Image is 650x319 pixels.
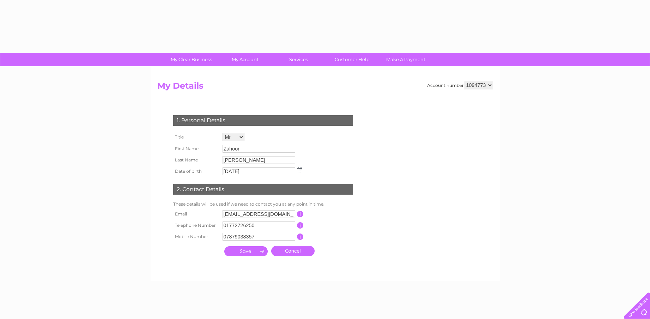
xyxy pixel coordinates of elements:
a: Cancel [271,246,315,256]
th: First Name [171,143,221,154]
a: My Clear Business [162,53,220,66]
th: Telephone Number [171,220,221,231]
th: Mobile Number [171,231,221,242]
div: 2. Contact Details [173,184,353,195]
div: 1. Personal Details [173,115,353,126]
a: Services [269,53,328,66]
th: Last Name [171,154,221,166]
th: Title [171,131,221,143]
th: Email [171,208,221,220]
input: Information [297,234,304,240]
input: Submit [224,246,268,256]
a: Make A Payment [377,53,435,66]
input: Information [297,211,304,217]
a: My Account [216,53,274,66]
th: Date of birth [171,166,221,177]
img: ... [297,167,302,173]
h2: My Details [157,81,493,94]
input: Information [297,222,304,229]
td: These details will be used if we need to contact you at any point in time. [171,200,355,208]
div: Account number [427,81,493,89]
a: Customer Help [323,53,381,66]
